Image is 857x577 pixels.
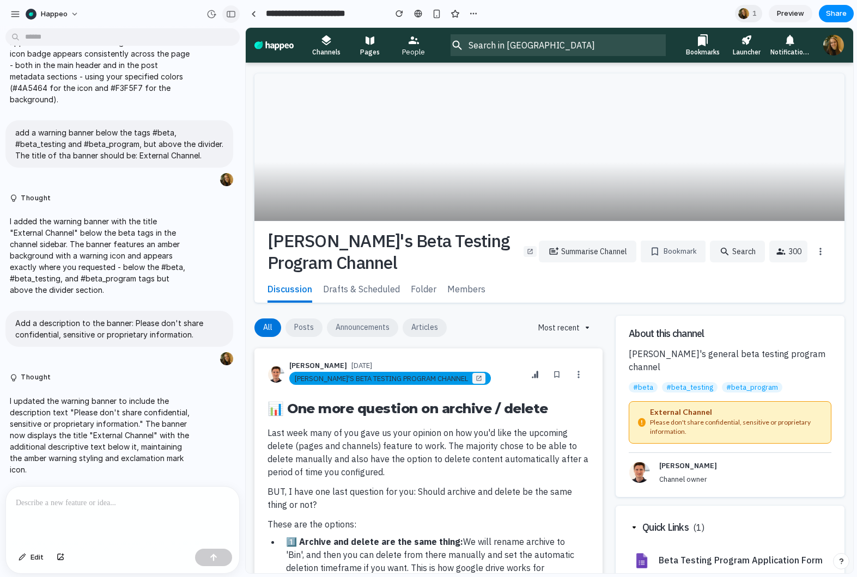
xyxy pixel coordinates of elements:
div: 1 [735,5,762,22]
a: Preview [769,5,812,22]
p: I updated the warning banner to include the description text "Please don't share confidential, se... [10,395,192,475]
span: Preview [777,8,804,19]
span: 1 [752,8,760,19]
button: Edit [13,549,49,566]
p: I added the warning banner with the title "External Channel" below the beta tags in the channel s... [10,216,192,296]
span: Happeo [41,9,68,20]
button: Share [819,5,854,22]
span: Edit [31,552,44,563]
p: add a warning banner below the tags #beta, #beta_testing and #beta_program, but above the divider... [15,127,223,161]
button: Happeo [21,5,84,23]
p: I added the badge to the main page title "Happeo's Beta Testing Program Channel" that appears bel... [10,14,192,105]
span: Share [826,8,847,19]
p: Add a description to the banner: Please don't share confidential, sensitive or proprietary inform... [15,317,223,340]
